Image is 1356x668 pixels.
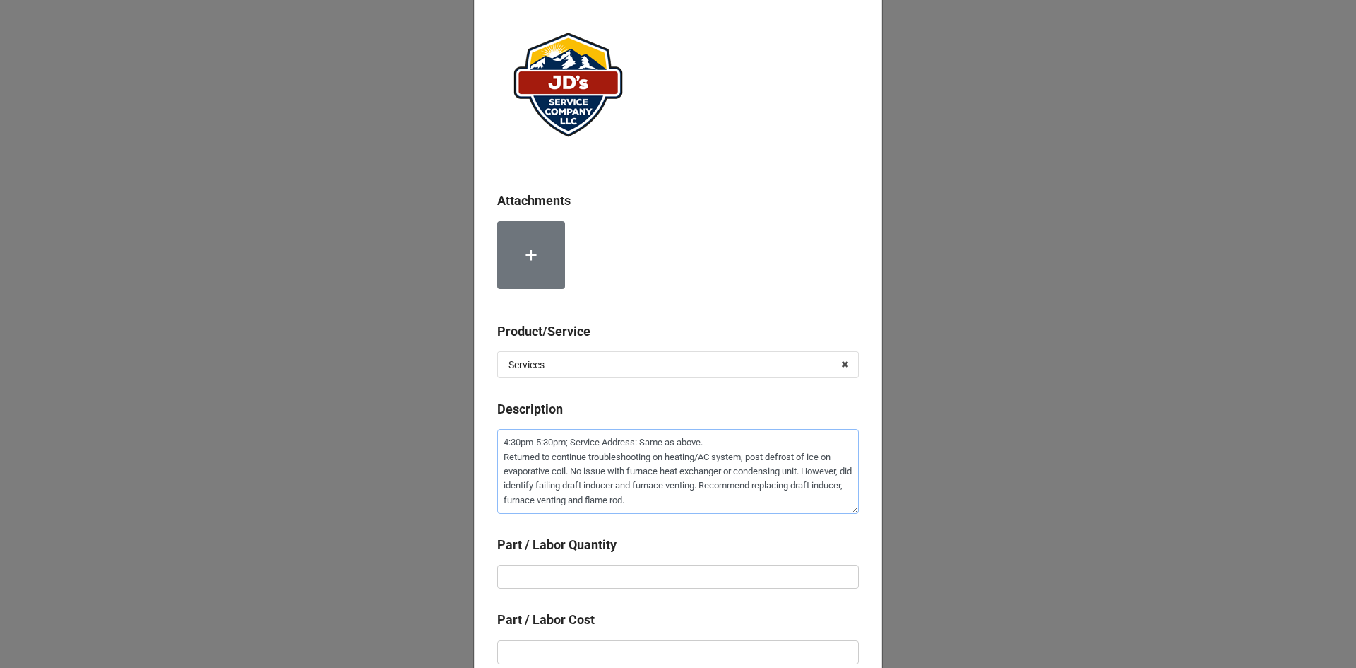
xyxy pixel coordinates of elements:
textarea: 4:30pm-5:30pm; Service Address: Same as above. Returned to continue troubleshooting on heating/AC... [497,429,859,514]
label: Product/Service [497,322,590,341]
label: Description [497,399,563,419]
label: Part / Labor Quantity [497,535,617,555]
label: Attachments [497,191,571,211]
img: ePqffAuANl%2FJDServiceCoLogo_website.png [497,18,638,152]
label: Part / Labor Cost [497,610,595,630]
div: Services [509,360,545,370]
